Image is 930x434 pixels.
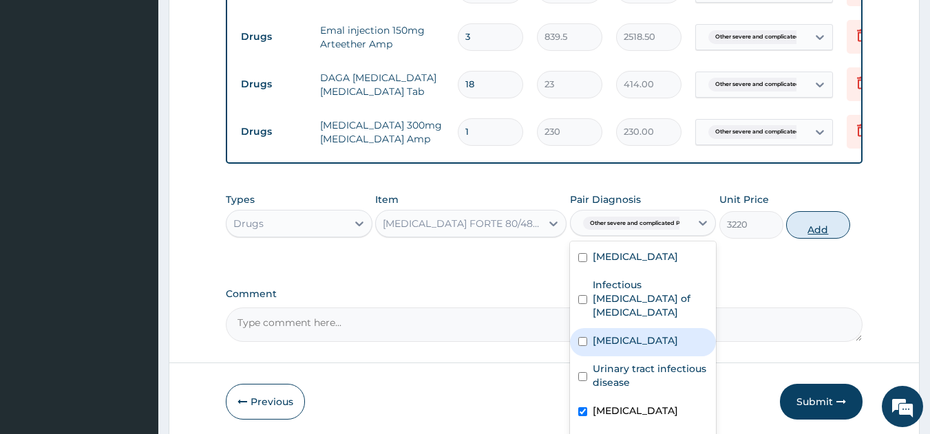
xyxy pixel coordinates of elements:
[80,129,190,268] span: We're online!
[593,404,678,417] label: [MEDICAL_DATA]
[719,193,769,206] label: Unit Price
[593,334,678,347] label: [MEDICAL_DATA]
[708,30,816,44] span: Other severe and complicated P...
[234,119,313,144] td: Drugs
[780,384,863,420] button: Submit
[570,193,641,206] label: Pair Diagnosis
[25,69,56,103] img: d_794563401_company_1708531726252_794563401
[593,250,678,263] label: [MEDICAL_DATA]
[375,193,399,206] label: Item
[583,217,691,230] span: Other severe and complicated P...
[234,24,313,50] td: Drugs
[786,211,850,239] button: Add
[226,7,259,40] div: Minimize live chat window
[233,217,264,230] div: Drugs
[226,288,863,300] label: Comment
[7,288,262,336] textarea: Type your message and hit 'Enter'
[72,77,231,95] div: Chat with us now
[313,17,451,58] td: Emal injection 150mg Arteether Amp
[383,217,542,230] div: [MEDICAL_DATA] FORTE 80/480 BY 6 [MEDICAL_DATA] [MEDICAL_DATA][PERSON_NAME]
[313,64,451,105] td: DAGA [MEDICAL_DATA] [MEDICAL_DATA] Tab
[708,125,816,139] span: Other severe and complicated P...
[226,194,255,206] label: Types
[708,78,816,91] span: Other severe and complicated P...
[226,384,305,420] button: Previous
[234,72,313,97] td: Drugs
[593,362,708,389] label: Urinary tract infectious disease
[313,111,451,153] td: [MEDICAL_DATA] 300mg [MEDICAL_DATA] Amp
[593,278,708,319] label: Infectious [MEDICAL_DATA] of [MEDICAL_DATA]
